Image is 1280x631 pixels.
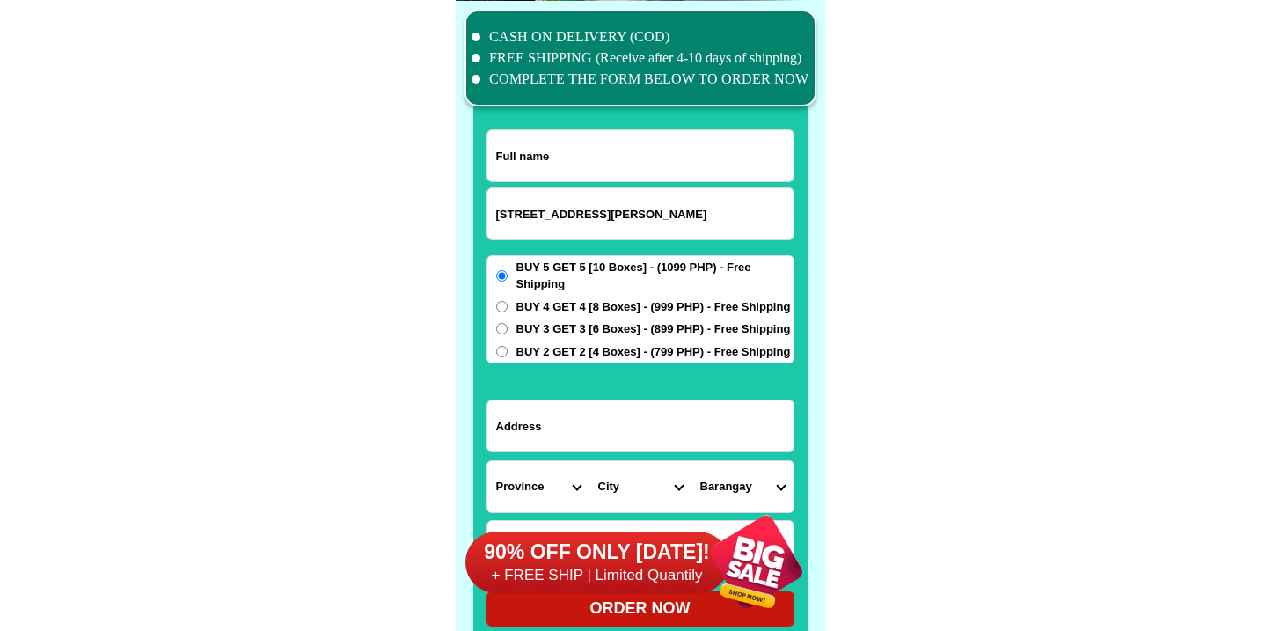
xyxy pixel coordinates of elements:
input: BUY 5 GET 5 [10 Boxes] - (1099 PHP) - Free Shipping [496,270,508,282]
span: BUY 5 GET 5 [10 Boxes] - (1099 PHP) - Free Shipping [516,259,794,293]
input: Input address [487,400,794,451]
select: Select province [487,461,589,512]
span: BUY 4 GET 4 [8 Boxes] - (999 PHP) - Free Shipping [516,298,791,316]
li: FREE SHIPPING (Receive after 4-10 days of shipping) [472,48,809,69]
input: Input phone_number [487,188,794,239]
input: Input full_name [487,130,794,181]
li: COMPLETE THE FORM BELOW TO ORDER NOW [472,69,809,90]
li: CASH ON DELIVERY (COD) [472,26,809,48]
select: Select commune [691,461,794,512]
input: BUY 4 GET 4 [8 Boxes] - (999 PHP) - Free Shipping [496,301,508,312]
span: BUY 3 GET 3 [6 Boxes] - (899 PHP) - Free Shipping [516,320,791,338]
h6: + FREE SHIP | Limited Quantily [465,566,729,585]
span: BUY 2 GET 2 [4 Boxes] - (799 PHP) - Free Shipping [516,343,791,361]
h6: 90% OFF ONLY [DATE]! [465,539,729,566]
input: BUY 2 GET 2 [4 Boxes] - (799 PHP) - Free Shipping [496,346,508,357]
select: Select district [589,461,691,512]
input: BUY 3 GET 3 [6 Boxes] - (899 PHP) - Free Shipping [496,323,508,334]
